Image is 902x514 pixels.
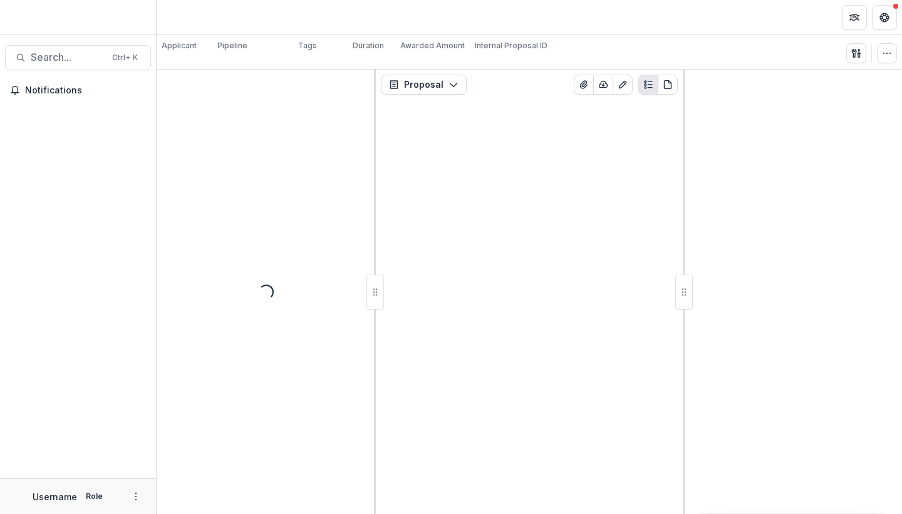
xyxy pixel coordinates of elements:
[658,75,678,95] button: PDF view
[5,45,151,70] button: Search...
[31,51,105,63] span: Search...
[381,75,467,95] button: Proposal
[33,490,77,503] p: Username
[110,51,140,65] div: Ctrl + K
[638,75,658,95] button: Plaintext view
[574,75,594,95] button: View Attached Files
[475,40,547,51] p: Internal Proposal ID
[872,5,897,30] button: Get Help
[400,40,465,51] p: Awarded Amount
[25,85,146,96] span: Notifications
[128,489,143,504] button: More
[5,80,151,100] button: Notifications
[613,75,633,95] button: Edit as form
[298,40,317,51] p: Tags
[82,491,106,502] p: Role
[217,40,247,51] p: Pipeline
[353,40,384,51] p: Duration
[842,5,867,30] button: Partners
[162,40,197,51] p: Applicant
